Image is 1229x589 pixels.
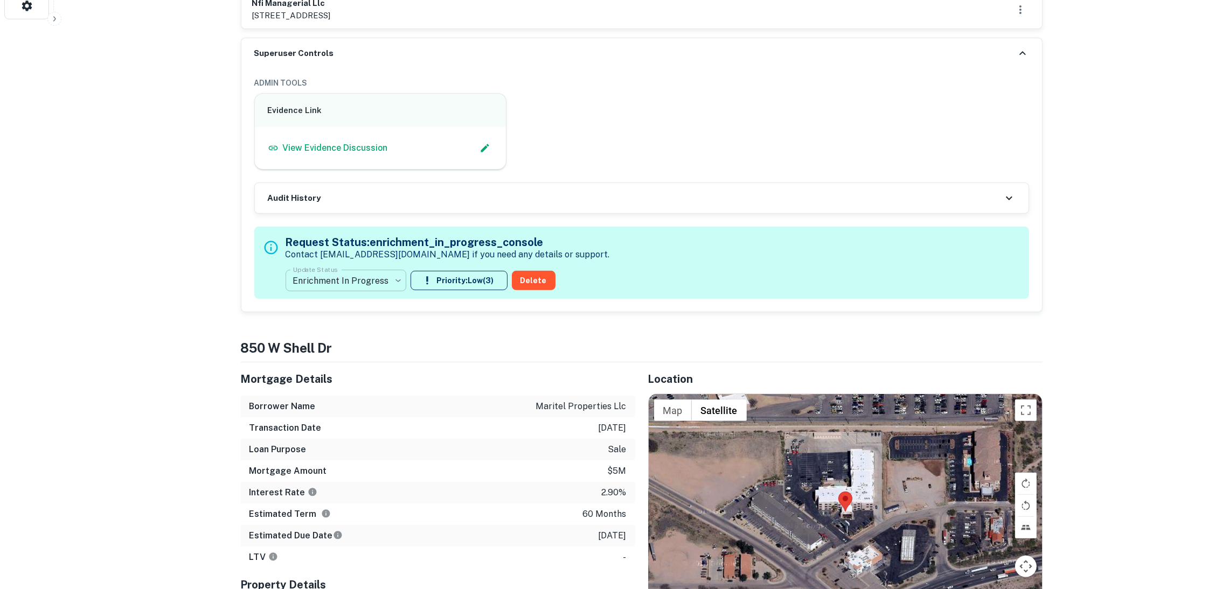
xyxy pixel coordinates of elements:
[608,443,627,456] p: sale
[692,399,747,421] button: Show satellite imagery
[333,530,343,540] svg: Estimate is based on a standard schedule for this type of loan.
[268,104,494,117] h6: Evidence Link
[249,465,327,478] h6: Mortgage Amount
[602,486,627,499] p: 2.90%
[1175,503,1229,555] iframe: Chat Widget
[293,265,338,274] label: Update Status
[623,551,627,564] p: -
[308,487,317,497] svg: The interest rates displayed on the website are for informational purposes only and may be report...
[321,509,331,518] svg: Term is based on a standard schedule for this type of loan.
[411,271,508,290] button: Priority:Low(3)
[286,248,610,261] p: Contact [EMAIL_ADDRESS][DOMAIN_NAME] if you need any details or support.
[249,551,278,564] h6: LTV
[268,552,278,562] svg: LTVs displayed on the website are for informational purposes only and may be reported incorrectly...
[286,265,406,296] div: Enrichment In Progress
[252,9,331,22] p: [STREET_ADDRESS]
[599,529,627,542] p: [DATE]
[249,529,343,542] h6: Estimated Due Date
[249,443,307,456] h6: Loan Purpose
[1015,473,1037,494] button: Rotate map clockwise
[254,77,1029,89] h6: ADMIN TOOLS
[512,271,556,290] button: Delete
[654,399,692,421] button: Show street map
[241,371,635,387] h5: Mortgage Details
[268,142,388,155] a: View Evidence Discussion
[268,192,321,205] h6: Audit History
[536,400,627,413] p: maritel properties llc
[1015,517,1037,538] button: Tilt map
[599,422,627,434] p: [DATE]
[254,47,334,60] h6: Superuser Controls
[1015,399,1037,421] button: Toggle fullscreen view
[648,371,1043,387] h5: Location
[249,486,317,499] h6: Interest Rate
[249,508,331,521] h6: Estimated Term
[241,338,1043,357] h4: 850 w shell dr
[583,508,627,521] p: 60 months
[477,140,493,156] button: Edit Slack Link
[249,400,316,413] h6: Borrower Name
[1015,556,1037,577] button: Map camera controls
[286,234,610,250] h5: Request Status: enrichment_in_progress_console
[249,422,322,434] h6: Transaction Date
[1015,495,1037,516] button: Rotate map counterclockwise
[283,142,388,155] p: View Evidence Discussion
[608,465,627,478] p: $5m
